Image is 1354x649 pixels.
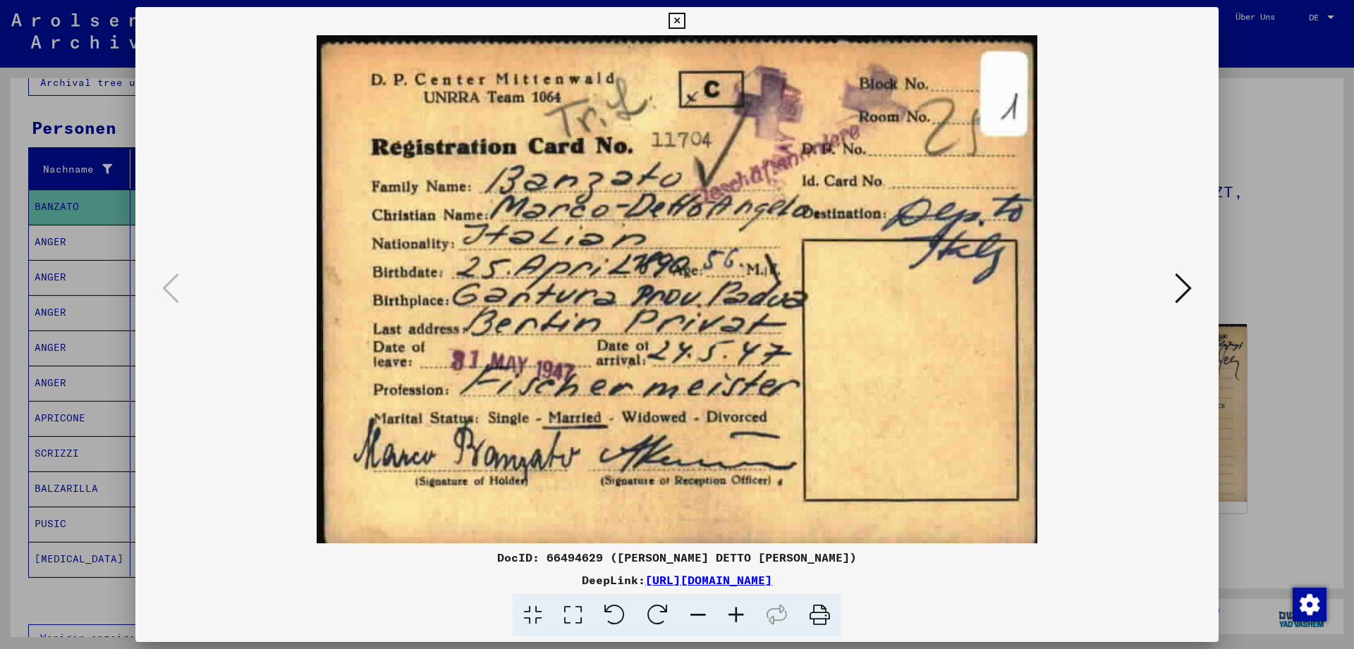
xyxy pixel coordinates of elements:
div: DocID: 66494629 ([PERSON_NAME] DETTO [PERSON_NAME]) [135,549,1219,566]
a: [URL][DOMAIN_NAME] [645,573,772,587]
img: Zustimmung ändern [1293,588,1326,622]
div: Zustimmung ändern [1292,587,1326,621]
div: DeepLink: [135,571,1219,588]
img: 001.jpg [183,35,1171,543]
